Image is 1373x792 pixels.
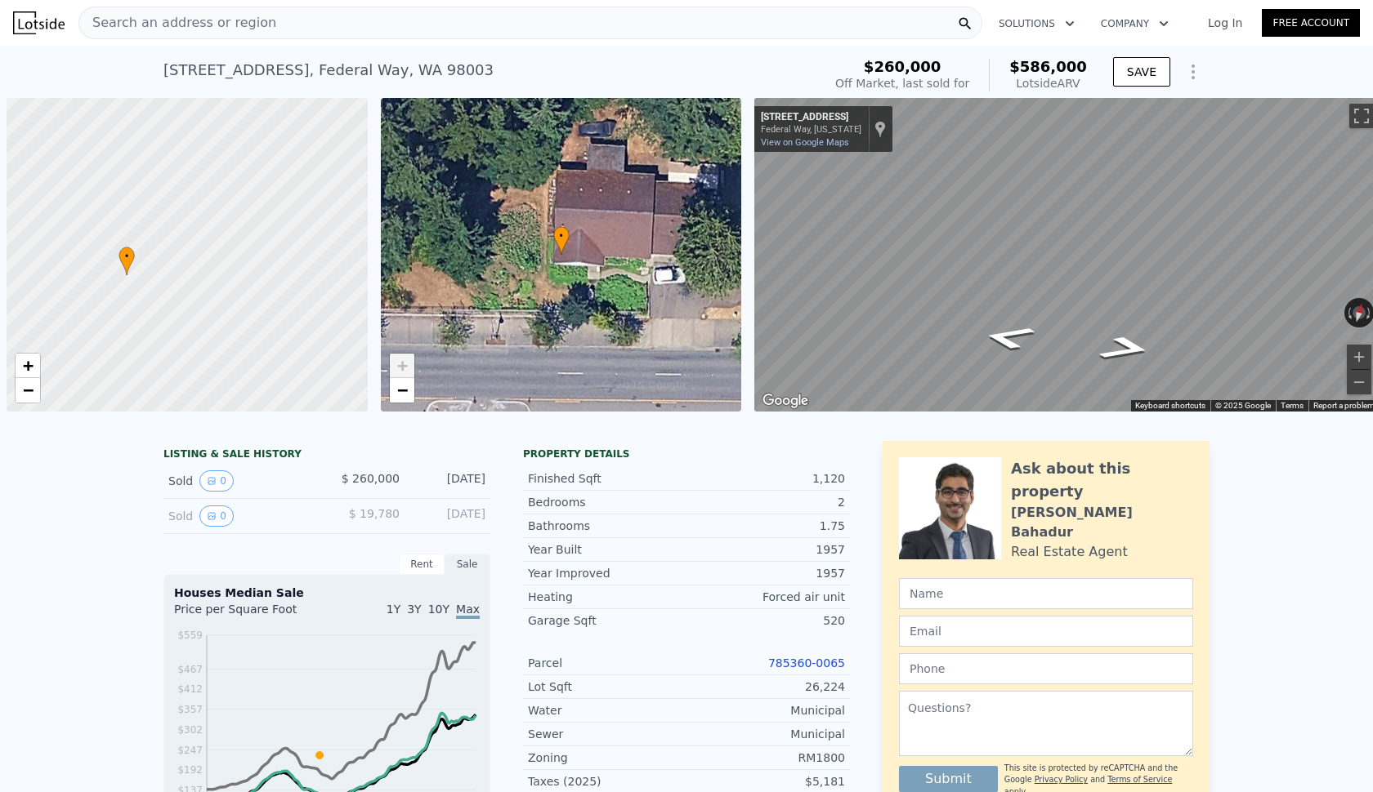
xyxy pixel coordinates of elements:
[387,603,400,616] span: 1Y
[168,505,314,527] div: Sold
[528,565,686,581] div: Year Improved
[342,472,400,485] span: $ 260,000
[1188,15,1262,31] a: Log In
[174,585,480,601] div: Houses Median Sale
[686,612,845,629] div: 520
[686,518,845,534] div: 1.75
[199,470,234,492] button: View historical data
[445,554,490,575] div: Sale
[413,470,485,492] div: [DATE]
[413,505,485,527] div: [DATE]
[1135,400,1205,412] button: Keyboard shortcuts
[1349,297,1369,329] button: Reset the view
[79,13,276,33] span: Search an address or region
[686,494,845,510] div: 2
[528,773,686,790] div: Taxes (2025)
[396,355,407,376] span: +
[528,589,686,605] div: Heating
[163,447,490,464] div: LISTING & SALE HISTORY
[686,565,845,581] div: 1957
[528,679,686,695] div: Lot Sqft
[1262,9,1360,37] a: Free Account
[177,630,203,641] tspan: $559
[528,541,686,558] div: Year Built
[528,726,686,742] div: Sewer
[1113,57,1170,87] button: SAVE
[1011,457,1193,503] div: Ask about this property
[1177,56,1210,88] button: Show Options
[528,518,686,534] div: Bathrooms
[177,724,203,736] tspan: $302
[761,124,861,135] div: Federal Way, [US_STATE]
[168,470,314,492] div: Sold
[177,704,203,715] tspan: $357
[1009,75,1087,91] div: Lotside ARV
[199,505,234,527] button: View historical data
[959,319,1058,356] path: Go West, S 312th St
[16,378,40,403] a: Zoom out
[686,773,845,790] div: $5,181
[864,58,941,75] span: $260,000
[528,702,686,719] div: Water
[758,390,812,412] img: Google
[523,447,850,461] div: Property details
[1344,298,1353,327] button: Rotate counterclockwise
[13,11,65,34] img: Lotside
[1215,401,1271,410] span: © 2025 Google
[1009,58,1087,75] span: $586,000
[528,612,686,629] div: Garage Sqft
[553,226,570,255] div: •
[528,750,686,766] div: Zoning
[177,683,203,695] tspan: $412
[899,653,1193,684] input: Phone
[349,507,400,520] span: $ 19,780
[23,355,34,376] span: +
[1281,401,1304,410] a: Terms (opens in new tab)
[899,578,1193,609] input: Name
[758,390,812,412] a: Open this area in Google Maps (opens a new window)
[1347,370,1371,394] button: Zoom out
[390,354,414,378] a: Zoom in
[428,603,449,616] span: 10Y
[528,470,686,487] div: Finished Sqft
[174,601,327,627] div: Price per Square Foot
[177,745,203,756] tspan: $247
[390,378,414,403] a: Zoom out
[407,603,421,616] span: 3Y
[686,679,845,695] div: 26,224
[1011,503,1193,542] div: [PERSON_NAME] Bahadur
[177,764,203,776] tspan: $192
[1088,9,1182,38] button: Company
[1035,775,1088,784] a: Privacy Policy
[686,750,845,766] div: RM1800
[835,75,969,91] div: Off Market, last sold for
[399,554,445,575] div: Rent
[119,249,135,264] span: •
[986,9,1088,38] button: Solutions
[899,616,1193,647] input: Email
[899,766,998,792] button: Submit
[874,120,886,138] a: Show location on map
[1347,345,1371,369] button: Zoom in
[553,229,570,243] span: •
[119,247,135,275] div: •
[16,354,40,378] a: Zoom in
[686,541,845,558] div: 1957
[686,589,845,605] div: Forced air unit
[163,59,494,82] div: [STREET_ADDRESS] , Federal Way , WA 98003
[686,470,845,487] div: 1,120
[686,726,845,742] div: Municipal
[1107,775,1172,784] a: Terms of Service
[528,494,686,510] div: Bedrooms
[761,111,861,124] div: [STREET_ADDRESS]
[686,702,845,719] div: Municipal
[761,137,849,148] a: View on Google Maps
[396,380,407,400] span: −
[1011,542,1128,562] div: Real Estate Agent
[23,380,34,400] span: −
[768,656,845,670] a: 785360-0065
[456,603,480,619] span: Max
[1076,330,1174,367] path: Go East, S 312th St
[528,655,686,671] div: Parcel
[177,664,203,675] tspan: $467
